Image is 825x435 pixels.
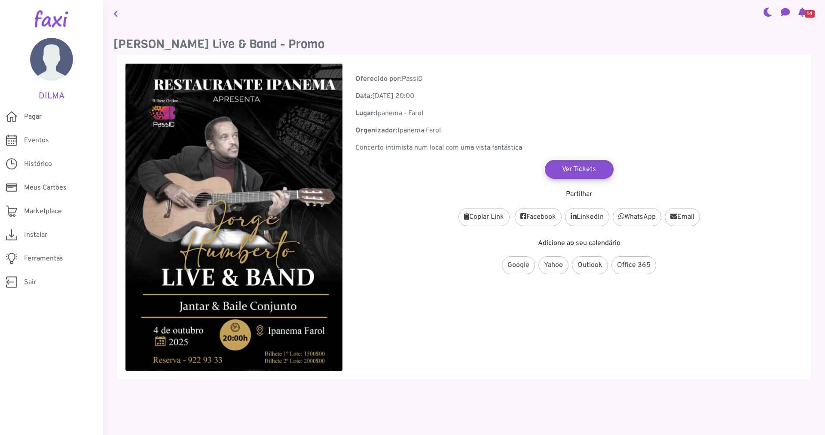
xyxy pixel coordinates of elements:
[355,143,803,153] p: Concerto intimista num local com uma vista fantástica
[24,135,49,146] span: Eventos
[665,208,700,226] a: Email
[24,277,36,288] span: Sair
[24,159,52,169] span: Histórico
[515,208,562,226] a: Facebook
[24,206,62,217] span: Marketplace
[355,238,803,248] p: Adicione ao seu calendário
[572,256,608,274] a: Outlook
[125,64,342,371] img: Jorge Humberto Live & Band - Promo
[458,208,510,226] button: Copiar Link
[355,108,803,119] p: Ipanema - Farol
[355,126,397,135] b: Organizador:
[545,160,614,179] a: Ver Tickets
[355,74,803,84] p: PassiD
[113,37,815,52] h3: [PERSON_NAME] Live & Band - Promo
[13,38,90,101] a: DILMA
[502,256,535,274] a: Google
[355,91,803,101] p: [DATE] 20:00
[355,189,803,199] p: Partilhar
[355,92,372,101] b: Data:
[24,112,42,122] span: Pagar
[24,183,67,193] span: Meus Cartões
[538,256,568,274] a: Yahoo
[611,256,656,274] a: Office 365
[24,230,47,240] span: Instalar
[13,91,90,101] h5: DILMA
[805,10,815,18] span: 14
[355,109,376,118] b: Lugar:
[613,208,661,226] a: WhatsApp
[24,254,63,264] span: Ferramentas
[565,208,609,226] a: LinkedIn
[355,75,402,83] b: Oferecido por:
[355,126,803,136] p: Ipanema Farol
